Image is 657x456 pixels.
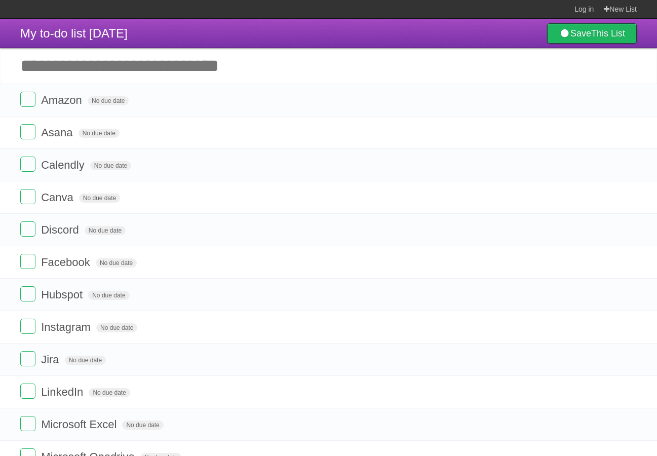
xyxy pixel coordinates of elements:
[20,351,35,366] label: Done
[20,384,35,399] label: Done
[96,258,137,268] span: No due date
[20,319,35,334] label: Done
[41,223,82,236] span: Discord
[41,386,86,398] span: LinkedIn
[20,286,35,301] label: Done
[41,159,87,171] span: Calendly
[79,194,120,203] span: No due date
[20,124,35,139] label: Done
[41,353,61,366] span: Jira
[88,96,129,105] span: No due date
[85,226,126,235] span: No due date
[20,26,128,40] span: My to-do list [DATE]
[96,323,137,332] span: No due date
[41,94,85,106] span: Amazon
[20,157,35,172] label: Done
[79,129,120,138] span: No due date
[20,416,35,431] label: Done
[20,189,35,204] label: Done
[41,418,119,431] span: Microsoft Excel
[88,291,129,300] span: No due date
[20,92,35,107] label: Done
[122,421,163,430] span: No due date
[41,126,75,139] span: Asana
[65,356,106,365] span: No due date
[89,388,130,397] span: No due date
[90,161,131,170] span: No due date
[20,254,35,269] label: Done
[41,256,93,269] span: Facebook
[591,28,625,39] b: This List
[20,221,35,237] label: Done
[41,321,93,333] span: Instagram
[41,191,76,204] span: Canva
[547,23,637,44] a: SaveThis List
[41,288,85,301] span: Hubspot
